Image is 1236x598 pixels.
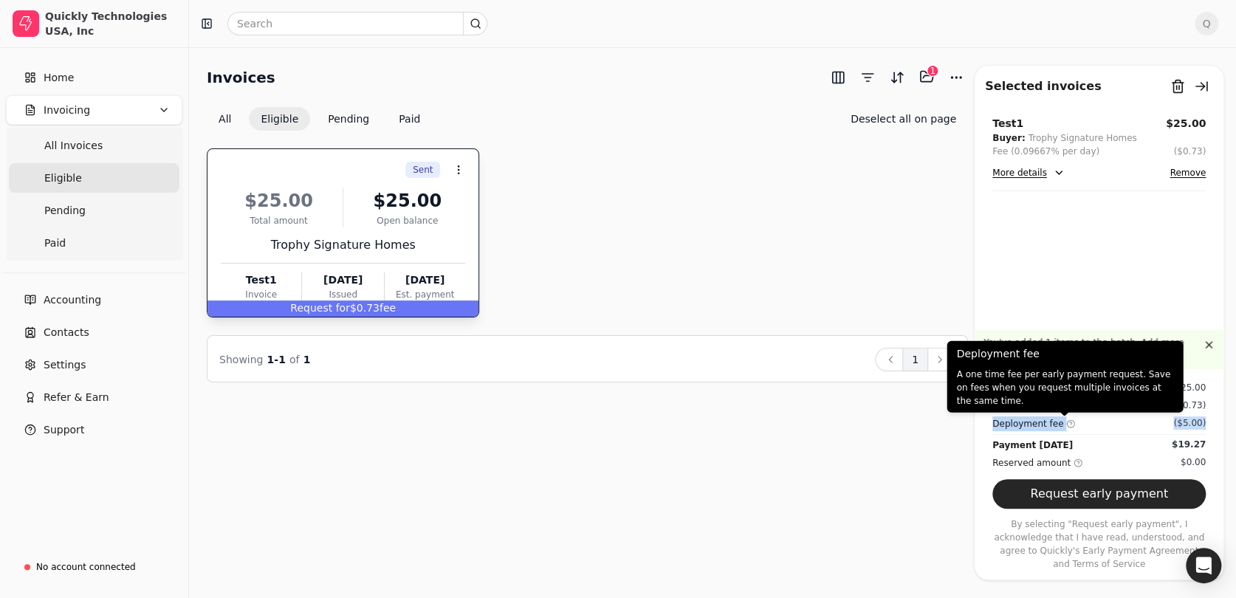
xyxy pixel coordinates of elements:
button: 1 [902,348,928,371]
a: Eligible [9,163,179,193]
div: Open balance [349,214,465,227]
button: Deselect all on page [839,107,968,131]
button: Pending [316,107,381,131]
a: Paid [9,228,179,258]
div: Open Intercom Messenger [1186,548,1221,583]
span: Pending [44,203,86,219]
div: Selected invoices [985,78,1101,95]
p: A one time fee per early payment request. Save on fees when you request multiple invoices at the ... [956,368,1173,408]
div: Total amount [221,214,337,227]
div: Deployment fee [992,416,1075,431]
div: Test1 [992,116,1023,131]
button: Sort [885,66,909,89]
div: Invoice filter options [207,107,432,131]
span: 1 [303,354,311,365]
div: $0.73 [207,300,478,317]
h2: Invoices [207,66,275,89]
div: Issued [302,288,383,301]
span: fee [380,302,396,314]
div: ($0.73) [1173,399,1206,412]
div: Reserved amount [992,456,1082,470]
a: Contacts [6,317,182,347]
span: Accounting [44,292,101,308]
span: Paid [44,236,66,251]
button: Refer & Earn [6,382,182,412]
div: Quickly Technologies USA, Inc [45,9,176,38]
a: Settings [6,350,182,379]
div: $25.00 [349,188,465,214]
p: Deployment fee [956,346,1173,362]
span: Eligible [44,171,82,186]
span: 1 - 1 [267,354,286,365]
button: ($0.73) [1173,145,1206,158]
a: All Invoices [9,131,179,160]
div: Fee (0.09667% per day) [992,145,1099,158]
button: Paid [387,107,432,131]
button: Eligible [249,107,310,131]
div: 1 [927,65,938,77]
span: Home [44,70,74,86]
button: Batch (1) [915,65,938,89]
div: $25.00 [221,188,337,214]
button: More details [992,164,1065,182]
p: By selecting "Request early payment", I acknowledge that I have read, understood, and agree to Qu... [992,518,1206,571]
span: All Invoices [44,138,103,154]
span: Support [44,422,84,438]
div: [DATE] [385,272,465,288]
div: Trophy Signature Homes [1028,131,1136,145]
button: Invoicing [6,95,182,125]
a: Home [6,63,182,92]
div: Est. payment [385,288,465,301]
span: Refer & Earn [44,390,109,405]
a: No account connected [6,554,182,580]
div: $25.00 [1175,381,1206,394]
div: $0.00 [1181,456,1206,469]
span: Request for [290,302,350,314]
div: [DATE] [302,272,383,288]
button: More [944,66,968,89]
button: Q [1195,12,1218,35]
span: of [289,354,300,365]
div: Payment [DATE] [992,438,1073,453]
a: Pending [9,196,179,225]
span: Showing [219,354,263,365]
p: You've added 1 items to the batch. Add more invoices here to process them together. [983,336,1200,362]
button: Request early payment [992,479,1206,509]
div: Trophy Signature Homes [221,236,465,254]
span: Contacts [44,325,89,340]
button: Support [6,415,182,444]
button: $25.00 [1166,116,1206,131]
div: ($5.00) [1173,416,1206,430]
input: Search [227,12,487,35]
button: All [207,107,243,131]
button: Remove [1170,164,1206,182]
div: No account connected [36,560,136,574]
div: $19.27 [1172,438,1206,451]
span: Invoicing [44,103,90,118]
a: Accounting [6,285,182,315]
span: Sent [413,163,433,176]
div: Test1 [221,272,301,288]
span: Settings [44,357,86,373]
div: Buyer: [992,131,1025,145]
div: Invoice [221,288,301,301]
